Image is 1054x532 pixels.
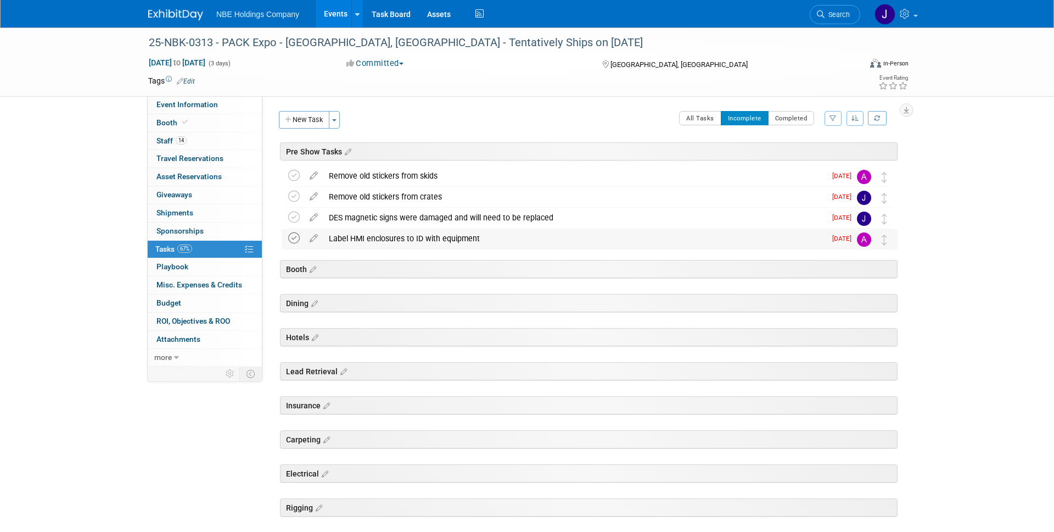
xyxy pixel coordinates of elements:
[148,168,262,186] a: Asset Reservations
[156,262,188,271] span: Playbook
[857,232,871,247] img: Andrew Church-Payton
[156,118,190,127] span: Booth
[182,119,188,125] i: Booth reservation complete
[309,331,318,342] a: Edit sections
[304,171,323,181] a: edit
[810,5,860,24] a: Search
[882,235,887,245] i: Move task
[148,150,262,168] a: Travel Reservations
[313,502,322,513] a: Edit sections
[280,498,898,517] div: Rigging
[870,59,881,68] img: Format-Inperson.png
[338,365,347,376] a: Edit sections
[304,192,323,202] a: edit
[610,60,748,69] span: [GEOGRAPHIC_DATA], [GEOGRAPHIC_DATA]
[280,328,898,346] div: Hotels
[156,172,222,181] span: Asset Reservations
[148,96,262,114] a: Event Information
[156,317,230,325] span: ROI, Objectives & ROO
[323,208,826,227] div: DES magnetic signs were damaged and will need to be replaced
[156,280,242,289] span: Misc. Expenses & Credits
[280,430,898,448] div: Carpeting
[177,77,195,85] a: Edit
[342,146,351,157] a: Edit sections
[280,142,898,160] div: Pre Show Tasks
[208,60,231,67] span: (3 days)
[882,193,887,203] i: Move task
[882,214,887,224] i: Move task
[148,9,203,20] img: ExhibitDay
[148,132,262,150] a: Staff14
[832,193,857,201] span: [DATE]
[154,353,172,362] span: more
[155,245,192,253] span: Tasks
[825,10,850,19] span: Search
[304,234,323,243] a: edit
[323,229,826,248] div: Label HMI enclosures to ID with equipment
[216,10,299,19] span: NBE Holdings Company
[309,297,318,308] a: Edit sections
[156,154,223,163] span: Travel Reservations
[148,295,262,312] a: Budget
[148,58,206,68] span: [DATE] [DATE]
[795,57,909,74] div: Event Format
[145,33,844,53] div: 25-NBK-0313 - PACK Expo - [GEOGRAPHIC_DATA], [GEOGRAPHIC_DATA] - Tentatively Ships on [DATE]
[319,468,328,479] a: Edit sections
[280,464,898,483] div: Electrical
[868,111,887,125] a: Refresh
[148,204,262,222] a: Shipments
[768,111,815,125] button: Completed
[307,263,316,274] a: Edit sections
[857,191,871,205] img: John Vargo
[323,187,826,206] div: Remove old stickers from crates
[156,190,192,199] span: Giveaways
[156,100,218,109] span: Event Information
[679,111,721,125] button: All Tasks
[279,111,329,129] button: New Task
[148,223,262,240] a: Sponsorships
[857,170,871,184] img: Andrew Church-Payton
[148,75,195,86] td: Tags
[177,245,192,253] span: 67%
[280,362,898,380] div: Lead Retrieval
[148,114,262,132] a: Booth
[148,258,262,276] a: Playbook
[304,213,323,223] a: edit
[221,367,240,381] td: Personalize Event Tab Strip
[148,331,262,348] a: Attachments
[857,212,871,226] img: John Vargo
[156,298,181,307] span: Budget
[832,214,857,221] span: [DATE]
[240,367,262,381] td: Toggle Event Tabs
[882,172,887,182] i: Move task
[156,335,200,343] span: Attachments
[323,167,826,185] div: Remove old stickers from skids
[321,434,330,445] a: Edit sections
[321,400,330,411] a: Edit sections
[721,111,769,125] button: Incomplete
[280,294,898,312] div: Dining
[156,208,193,217] span: Shipments
[874,4,895,25] img: John Vargo
[832,235,857,242] span: [DATE]
[883,59,909,68] div: In-Person
[156,136,187,145] span: Staff
[343,58,408,69] button: Committed
[148,241,262,258] a: Tasks67%
[148,186,262,204] a: Giveaways
[172,58,182,67] span: to
[176,136,187,145] span: 14
[156,226,204,235] span: Sponsorships
[280,396,898,414] div: Insurance
[878,75,908,81] div: Event Rating
[280,260,898,278] div: Booth
[148,313,262,330] a: ROI, Objectives & ROO
[148,276,262,294] a: Misc. Expenses & Credits
[148,349,262,367] a: more
[832,172,857,180] span: [DATE]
